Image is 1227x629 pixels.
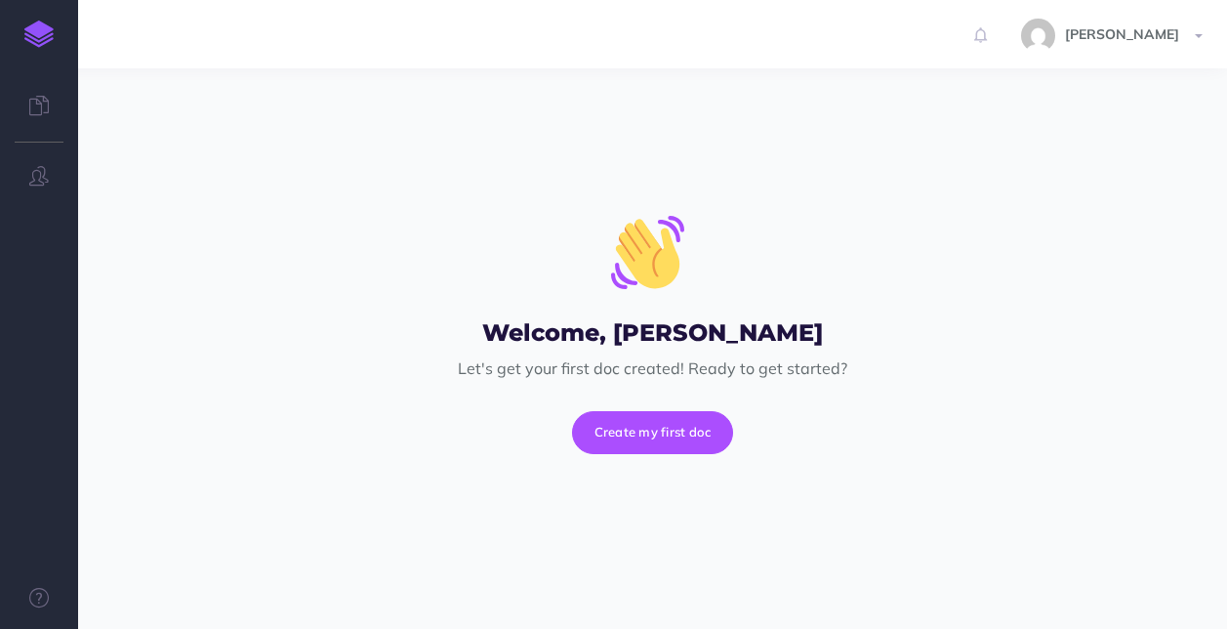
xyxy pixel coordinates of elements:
h3: Welcome, [PERSON_NAME] [292,320,1014,346]
img: logo-mark.svg [24,21,54,48]
img: icon-waving-hand.svg [611,216,684,289]
img: 986343b1537ab5e6f2f7b14bb58b00bb.jpg [1021,19,1055,53]
button: Create my first doc [572,411,734,454]
span: [PERSON_NAME] [1055,25,1189,43]
p: Let's get your first doc created! Ready to get started? [292,356,1014,382]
